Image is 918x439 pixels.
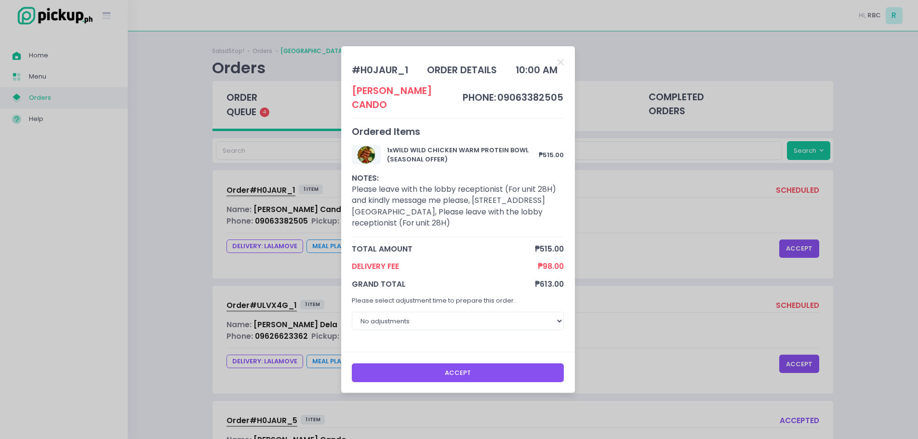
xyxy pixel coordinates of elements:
[516,63,558,77] div: 10:00 AM
[352,63,408,77] div: # H0JAUR_1
[352,261,538,272] span: Delivery Fee
[535,243,564,254] span: ₱515.00
[462,84,497,112] td: phone:
[558,57,564,67] button: Close
[352,296,564,306] p: Please select adjustment time to prepare this order.
[427,63,497,77] div: order details
[352,243,535,254] span: total amount
[352,363,564,382] button: Accept
[538,261,564,272] span: ₱98.00
[497,91,563,104] span: 09063382505
[352,84,462,112] div: [PERSON_NAME] Cando
[352,125,564,139] div: Ordered Items
[352,279,535,290] span: grand total
[535,279,564,290] span: ₱613.00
